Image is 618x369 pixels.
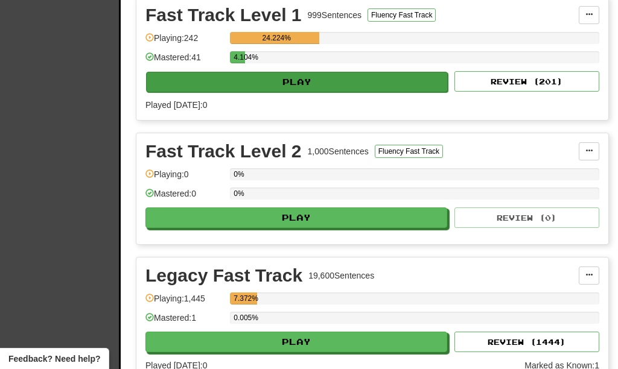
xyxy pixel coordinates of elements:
[146,72,448,92] button: Play
[145,100,207,110] span: Played [DATE]: 0
[454,71,599,92] button: Review (201)
[145,32,224,52] div: Playing: 242
[145,6,302,24] div: Fast Track Level 1
[234,51,245,63] div: 4.104%
[145,292,224,312] div: Playing: 1,445
[234,292,257,304] div: 7.372%
[234,32,319,44] div: 24.224%
[145,332,447,352] button: Play
[8,353,100,365] span: Open feedback widget
[308,9,362,21] div: 999 Sentences
[368,8,436,22] button: Fluency Fast Track
[145,207,447,228] button: Play
[145,142,302,160] div: Fast Track Level 2
[308,270,374,282] div: 19,600 Sentences
[145,51,224,71] div: Mastered: 41
[145,312,224,332] div: Mastered: 1
[454,332,599,352] button: Review (1444)
[454,207,599,228] button: Review (0)
[145,188,224,207] div: Mastered: 0
[375,145,443,158] button: Fluency Fast Track
[145,168,224,188] div: Playing: 0
[145,266,302,285] div: Legacy Fast Track
[308,145,369,157] div: 1,000 Sentences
